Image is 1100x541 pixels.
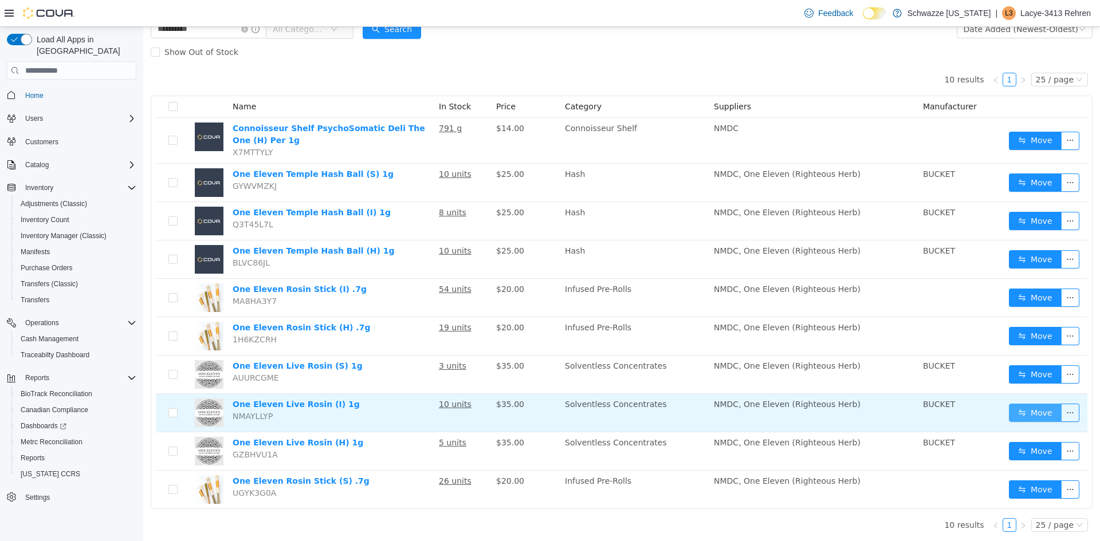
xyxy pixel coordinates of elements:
[89,308,133,317] span: 1H6KZCRH
[16,245,54,259] a: Manifests
[89,193,130,202] span: Q3T45L7L
[353,181,381,190] span: $25.00
[21,371,136,385] span: Reports
[16,261,77,275] a: Purchase Orders
[89,373,217,382] a: One Eleven Live Rosin (I) 1g
[32,34,136,57] span: Load All Apps in [GEOGRAPHIC_DATA]
[571,373,717,382] span: NMDC, One Eleven (Righteous Herb)
[25,373,49,382] span: Reports
[860,46,873,59] a: 1
[918,415,936,433] button: icon: ellipsis
[52,218,80,247] img: One Eleven Temple Hash Ball (H) 1g placeholder
[893,46,930,59] div: 25 / page
[873,491,887,505] li: Next Page
[21,295,49,305] span: Transfers
[21,421,66,431] span: Dashboards
[16,261,136,275] span: Purchase Orders
[17,21,100,30] span: Show Out of Stock
[11,244,141,260] button: Manifests
[866,262,918,280] button: icon: swapMove
[866,377,918,395] button: icon: swapMove
[16,332,83,346] a: Cash Management
[353,411,381,420] span: $35.00
[296,97,319,106] u: 791 g
[11,228,141,244] button: Inventory Manager (Classic)
[866,147,918,165] button: icon: swapMove
[353,334,381,343] span: $35.00
[780,181,812,190] span: BUCKET
[52,333,80,362] img: One Eleven Live Rosin (S) 1g hero shot
[89,385,129,394] span: NMAYLLYP
[16,403,93,417] a: Canadian Compliance
[21,158,136,172] span: Catalog
[89,461,133,471] span: UGYK3G0A
[21,371,54,385] button: Reports
[21,112,48,125] button: Users
[16,197,92,211] a: Adjustments (Classic)
[21,199,87,208] span: Adjustments (Classic)
[21,490,136,504] span: Settings
[21,181,136,195] span: Inventory
[16,435,136,449] span: Metrc Reconciliation
[21,89,48,102] a: Home
[995,6,997,20] p: |
[918,377,936,395] button: icon: ellipsis
[296,143,328,152] u: 10 units
[933,495,940,503] i: icon: down
[296,219,328,228] u: 10 units
[849,50,856,57] i: icon: left
[353,449,381,459] span: $20.00
[21,453,45,463] span: Reports
[25,493,50,502] span: Settings
[21,215,69,224] span: Inventory Count
[89,449,226,459] a: One Eleven Rosin Stick (S) .7g
[16,467,136,481] span: Washington CCRS
[11,466,141,482] button: [US_STATE] CCRS
[21,350,89,360] span: Traceabilty Dashboard
[89,270,133,279] span: MA8HA3Y7
[21,263,73,273] span: Purchase Orders
[16,197,136,211] span: Adjustments (Classic)
[25,91,44,100] span: Home
[21,112,136,125] span: Users
[21,316,64,330] button: Operations
[16,332,136,346] span: Cash Management
[866,223,918,242] button: icon: swapMove
[417,91,566,137] td: Connoisseur Shelf
[21,88,136,102] span: Home
[21,437,82,447] span: Metrc Reconciliation
[11,260,141,276] button: Purchase Orders
[571,143,717,152] span: NMDC, One Eleven (Righteous Herb)
[89,75,113,84] span: Name
[422,75,458,84] span: Category
[417,214,566,252] td: Hash
[16,387,97,401] a: BioTrack Reconciliation
[846,46,859,60] li: Previous Page
[16,419,136,433] span: Dashboards
[918,147,936,165] button: icon: ellipsis
[353,143,381,152] span: $25.00
[417,329,566,367] td: Solventless Concentrates
[571,334,717,343] span: NMDC, One Eleven (Righteous Herb)
[52,448,80,477] img: One Eleven Rosin Stick (S) .7g hero shot
[52,180,80,208] img: One Eleven Temple Hash Ball (I) 1g placeholder
[89,258,223,267] a: One Eleven Rosin Stick (I) .7g
[16,387,136,401] span: BioTrack Reconciliation
[918,262,936,280] button: icon: ellipsis
[859,491,873,505] li: 1
[571,296,717,305] span: NMDC, One Eleven (Righteous Herb)
[16,403,136,417] span: Canadian Compliance
[296,449,328,459] u: 26 units
[866,105,918,123] button: icon: swapMove
[353,258,381,267] span: $20.00
[89,143,250,152] a: One Eleven Temple Hash Ball (S) 1g
[571,219,717,228] span: NMDC, One Eleven (Righteous Herb)
[849,495,856,502] i: icon: left
[571,97,595,106] span: NMDC
[296,181,323,190] u: 8 units
[918,185,936,203] button: icon: ellipsis
[21,247,50,256] span: Manifests
[52,141,80,170] img: One Eleven Temple Hash Ball (S) 1g placeholder
[21,135,63,149] a: Customers
[780,75,834,84] span: Manufacturer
